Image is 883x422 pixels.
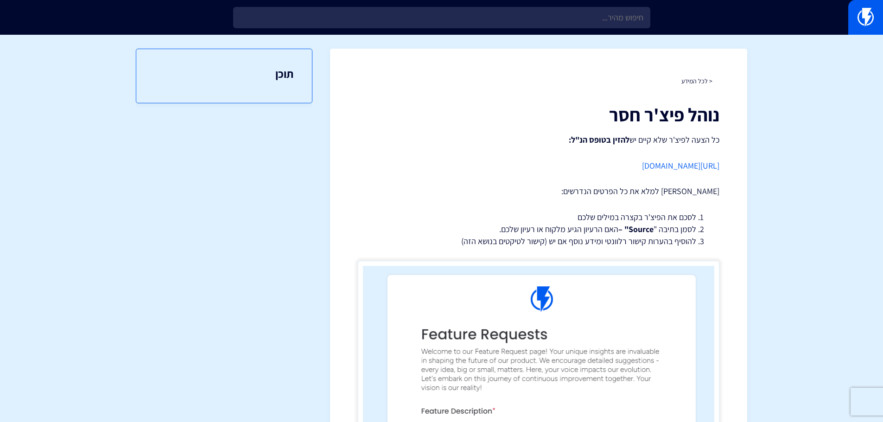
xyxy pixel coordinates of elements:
[642,160,719,171] a: [URL][DOMAIN_NAME]
[681,77,712,85] a: < לכל המידע
[233,7,650,28] input: חיפוש מהיר...
[381,223,696,235] li: לסמן בתיבה " האם הרעיון הגיע מלקוח או רעיון שלכם.
[358,134,719,146] p: כל הצעה לפיצ'ר שלא קיים יש
[358,185,719,197] p: [PERSON_NAME] למלא את כל הפרטים הנדרשים:
[569,134,629,145] strong: להזין בטופס הנ"ל:
[155,68,293,80] h3: תוכן
[618,224,654,234] strong: Source" –
[358,104,719,125] h1: נוהל פיצ'ר חסר
[381,211,696,223] li: לסכם את הפיצ'ר בקצרה במילים שלכם
[381,235,696,247] li: להוסיף בהערות קישור רלוונטי ומידע נוסף אם יש (קישור לטיקטים בנושא הזה)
